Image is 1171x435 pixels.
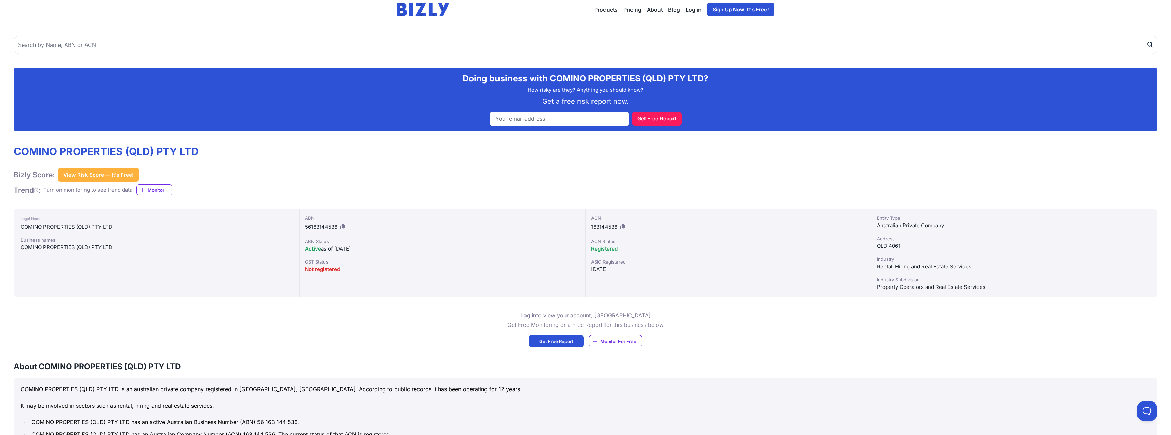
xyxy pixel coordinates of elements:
p: to view your account, [GEOGRAPHIC_DATA] Get Free Monitoring or a Free Report for this business below [507,310,664,330]
span: Get Free Report [539,338,573,345]
span: Active [305,245,321,252]
div: QLD 4061 [877,242,1152,250]
a: Log in [520,312,536,319]
a: Get Free Report [529,335,584,347]
div: COMINO PROPERTIES (QLD) PTY LTD [21,243,292,252]
input: Search by Name, ABN or ACN [14,36,1157,54]
span: 56163144536 [305,223,337,230]
div: Rental, Hiring and Real Estate Services [877,263,1152,271]
div: Property Operators and Real Estate Services [877,283,1152,291]
div: COMINO PROPERTIES (QLD) PTY LTD [21,223,292,231]
h1: Trend : [14,185,41,195]
div: Entity Type [877,215,1152,221]
iframe: Toggle Customer Support [1137,401,1157,421]
div: Industry Subdivision [877,276,1152,283]
a: Monitor For Free [589,335,642,347]
div: ACN [591,215,866,221]
p: Get a free risk report now. [19,97,1152,106]
span: Monitor For Free [600,338,636,345]
p: How risky are they? Anything you should know? [19,86,1152,94]
span: 163144536 [591,223,617,230]
span: Monitor [148,187,172,193]
li: COMINO PROPERTIES (QLD) PTY LTD has an active Australian Business Number (ABN) 56 163 144 536. [29,417,1150,427]
p: COMINO PROPERTIES (QLD) PTY LTD is an australian private company registered in [GEOGRAPHIC_DATA],... [21,384,1150,394]
a: Monitor [136,184,172,195]
div: ACN Status [591,238,866,245]
div: Business names [21,236,292,243]
span: Registered [591,245,618,252]
div: Address [877,235,1152,242]
div: Australian Private Company [877,221,1152,230]
button: Get Free Report [632,112,682,126]
div: Industry [877,256,1152,263]
button: Products [594,5,618,14]
button: View Risk Score — It's Free! [58,168,139,182]
div: [DATE] [591,265,866,273]
input: Your email address [490,112,629,126]
p: It may be involved in sectors such as rental, hiring and real estate services. [21,401,1150,410]
h1: COMINO PROPERTIES (QLD) PTY LTD [14,145,199,157]
a: About [647,5,663,14]
div: GST Status [305,258,580,265]
div: as of [DATE] [305,245,580,253]
h1: Bizly Score: [14,170,55,179]
a: Sign Up Now. It's Free! [707,3,774,16]
div: ASIC Registered [591,258,866,265]
h3: About COMINO PROPERTIES (QLD) PTY LTD [14,361,1157,372]
a: Log in [686,5,702,14]
a: Pricing [623,5,641,14]
div: ABN Status [305,238,580,245]
div: Turn on monitoring to see trend data. [43,186,134,194]
h2: Doing business with COMINO PROPERTIES (QLD) PTY LTD? [19,73,1152,84]
a: Blog [668,5,680,14]
span: Not registered [305,266,340,272]
div: Legal Name [21,215,292,223]
div: ABN [305,215,580,221]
